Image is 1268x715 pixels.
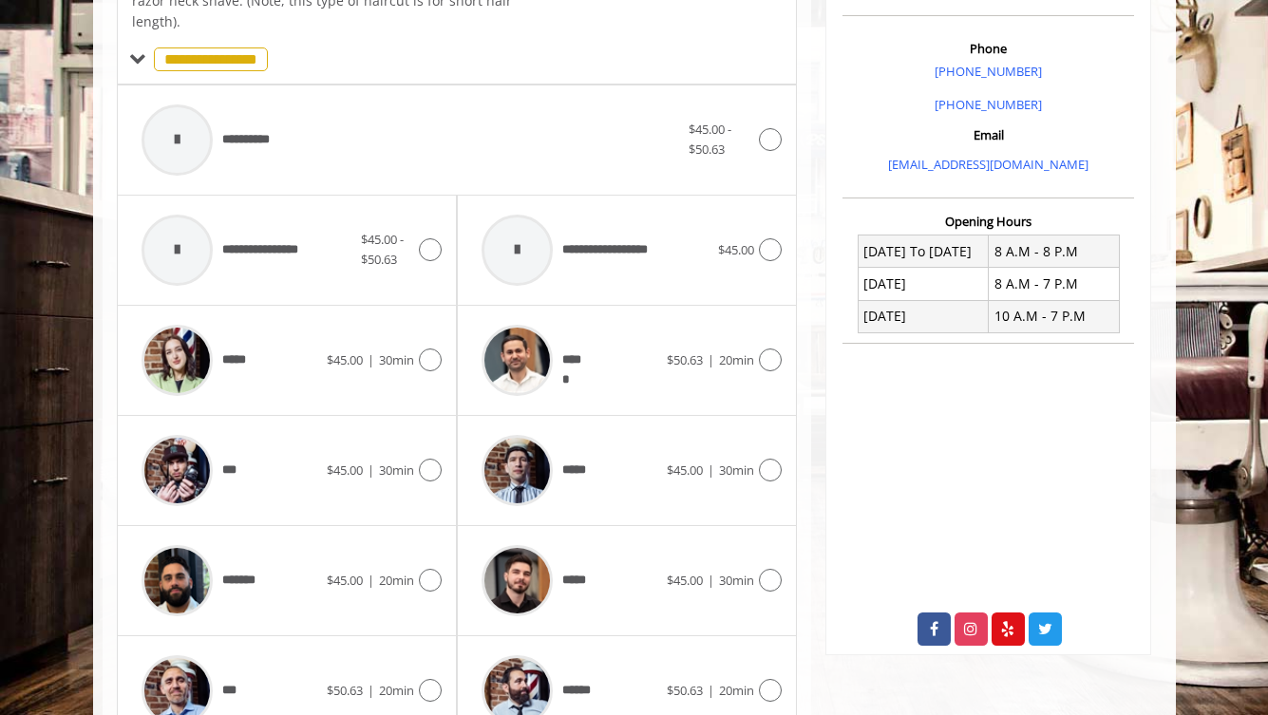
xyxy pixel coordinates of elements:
[858,300,989,332] td: [DATE]
[842,215,1134,228] h3: Opening Hours
[858,235,989,268] td: [DATE] To [DATE]
[667,351,703,368] span: $50.63
[379,682,414,699] span: 20min
[719,572,754,589] span: 30min
[847,128,1129,141] h3: Email
[327,572,363,589] span: $45.00
[888,156,1088,173] a: [EMAIL_ADDRESS][DOMAIN_NAME]
[368,682,374,699] span: |
[379,461,414,479] span: 30min
[989,300,1120,332] td: 10 A.M - 7 P.M
[327,682,363,699] span: $50.63
[858,268,989,300] td: [DATE]
[708,572,714,589] span: |
[719,351,754,368] span: 20min
[847,42,1129,55] h3: Phone
[708,351,714,368] span: |
[989,268,1120,300] td: 8 A.M - 7 P.M
[667,572,703,589] span: $45.00
[667,682,703,699] span: $50.63
[667,461,703,479] span: $45.00
[368,351,374,368] span: |
[719,461,754,479] span: 30min
[935,96,1042,113] a: [PHONE_NUMBER]
[989,235,1120,268] td: 8 A.M - 8 P.M
[379,572,414,589] span: 20min
[689,121,731,158] span: $45.00 - $50.63
[327,461,363,479] span: $45.00
[708,461,714,479] span: |
[361,231,404,268] span: $45.00 - $50.63
[719,682,754,699] span: 20min
[368,461,374,479] span: |
[718,241,754,258] span: $45.00
[327,351,363,368] span: $45.00
[368,572,374,589] span: |
[708,682,714,699] span: |
[935,63,1042,80] a: [PHONE_NUMBER]
[379,351,414,368] span: 30min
